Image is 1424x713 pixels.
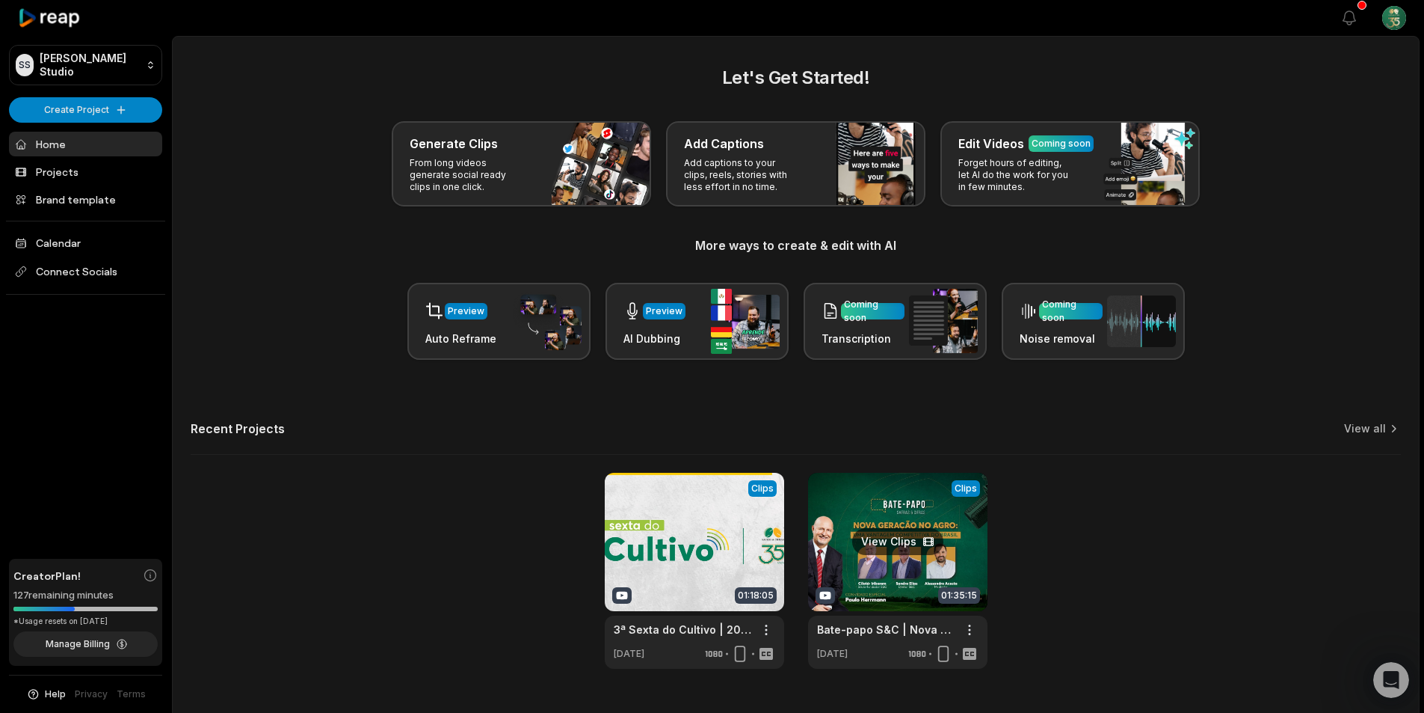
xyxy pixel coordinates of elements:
h3: Auto Reframe [425,331,496,346]
a: Projects [9,159,162,184]
h3: Add Captions [684,135,764,153]
div: Coming soon [844,298,901,325]
div: Preview [448,305,484,318]
span: Connect Socials [9,258,162,285]
a: 3ª Sexta do Cultivo | 2025 [614,622,751,637]
h2: Recent Projects [191,421,285,436]
h3: Noise removal [1020,331,1103,346]
h3: AI Dubbing [623,331,685,346]
iframe: Intercom live chat [1373,662,1409,698]
a: Calendar [9,230,162,255]
a: Home [9,132,162,156]
h3: Edit Videos [958,135,1024,153]
p: From long videos generate social ready clips in one click. [410,157,525,193]
p: [PERSON_NAME] Studio [40,52,140,79]
div: Preview [646,305,682,318]
div: *Usage resets on [DATE] [13,616,158,627]
button: Create Project [9,97,162,123]
a: View all [1344,421,1386,436]
img: transcription.png [909,289,978,353]
span: Help [45,688,66,701]
span: Creator Plan! [13,568,81,584]
button: Help [26,688,66,701]
a: Brand template [9,187,162,212]
img: auto_reframe.png [513,293,582,351]
div: SS [16,54,34,76]
h3: More ways to create & edit with AI [191,236,1401,254]
a: Privacy [75,688,108,701]
img: noise_removal.png [1107,296,1176,347]
button: Manage Billing [13,631,158,657]
h3: Generate Clips [410,135,498,153]
img: ai_dubbing.png [711,289,780,354]
a: Bate-papo S&C | Nova Geração no Agro: uma vantagem competitiva do [GEOGRAPHIC_DATA] [817,622,955,637]
a: Terms [117,688,146,701]
p: Add captions to your clips, reels, stories with less effort in no time. [684,157,800,193]
h2: Let's Get Started! [191,64,1401,91]
h3: Transcription [822,331,904,346]
p: Forget hours of editing, let AI do the work for you in few minutes. [958,157,1074,193]
div: 127 remaining minutes [13,588,158,603]
div: Coming soon [1042,298,1100,325]
div: Coming soon [1032,137,1091,150]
